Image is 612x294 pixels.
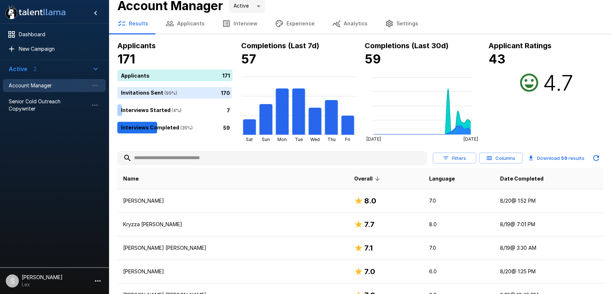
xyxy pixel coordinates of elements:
[327,137,335,142] tspan: Thu
[223,124,230,131] p: 59
[429,268,489,275] p: 6.0
[123,268,343,275] p: [PERSON_NAME]
[262,137,270,142] tspan: Sun
[227,106,230,114] p: 7
[429,174,455,183] span: Language
[364,266,375,277] h6: 7.0
[222,71,230,79] p: 171
[345,137,350,142] tspan: Fri
[429,244,489,252] p: 7.0
[294,137,302,142] tspan: Tue
[123,174,139,183] span: Name
[489,51,506,66] b: 43
[241,51,256,66] b: 57
[494,213,603,236] td: 8/19 @ 7:01 PM
[364,242,373,254] h6: 7.1
[354,174,382,183] span: Overall
[543,70,573,96] h2: 4.7
[213,13,266,34] button: Interview
[494,189,603,213] td: 8/20 @ 1:52 PM
[277,137,287,142] tspan: Mon
[246,137,253,142] tspan: Sat
[589,151,603,165] button: Updated Today - 6:43 PM
[310,137,320,142] tspan: Wed
[366,136,381,142] tspan: [DATE]
[117,41,156,50] b: Applicants
[123,221,343,228] p: Kryzza [PERSON_NAME]
[429,197,489,204] p: 7.0
[494,236,603,260] td: 8/19 @ 3:30 AM
[123,197,343,204] p: [PERSON_NAME]
[117,51,135,66] b: 171
[364,195,376,207] h6: 8.0
[323,13,376,34] button: Analytics
[109,13,157,34] button: Results
[429,221,489,228] p: 8.0
[157,13,213,34] button: Applicants
[479,153,523,164] button: Columns
[494,260,603,283] td: 8/20 @ 1:25 PM
[433,153,476,164] button: Filters
[365,51,381,66] b: 59
[364,219,374,230] h6: 7.7
[266,13,323,34] button: Experience
[464,136,478,142] tspan: [DATE]
[489,41,552,50] b: Applicant Ratings
[561,155,567,161] b: 59
[525,151,587,165] button: Download 59 results
[241,41,319,50] b: Completions (Last 7d)
[365,41,449,50] b: Completions (Last 30d)
[500,174,544,183] span: Date Completed
[221,89,230,96] p: 170
[376,13,427,34] button: Settings
[123,244,343,252] p: [PERSON_NAME] [PERSON_NAME]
